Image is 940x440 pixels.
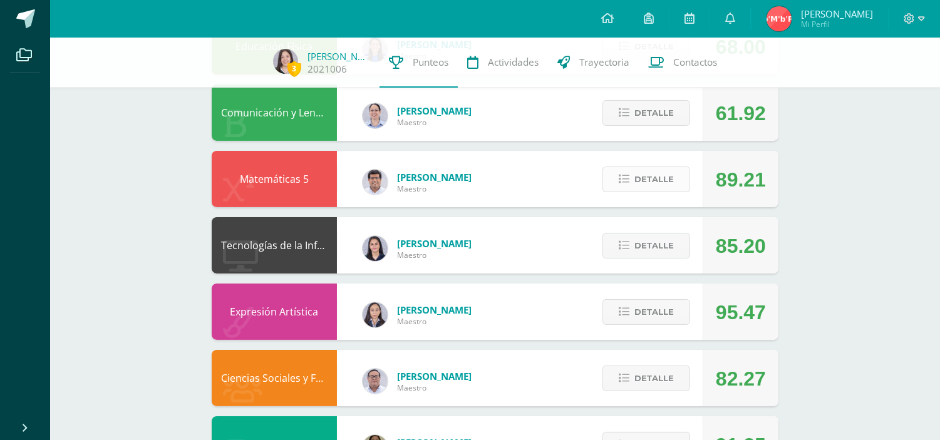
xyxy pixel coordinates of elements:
span: Contactos [673,56,717,69]
span: Detalle [634,234,674,257]
div: 89.21 [716,151,766,208]
img: daba15fc5312cea3888e84612827f950.png [363,103,388,128]
img: ca3c5678045a47df34288d126a1d4061.png [767,6,792,31]
span: Actividades [488,56,539,69]
span: [PERSON_NAME] [397,304,472,316]
span: [PERSON_NAME] [397,370,472,382]
span: Detalle [634,168,674,191]
img: 01ec045deed16b978cfcd964fb0d0c55.png [363,170,388,195]
button: Detalle [602,233,690,258]
button: Detalle [602,299,690,325]
img: 5778bd7e28cf89dedf9ffa8080fc1cd8.png [363,369,388,394]
span: Mi Perfil [801,19,873,29]
a: 2021006 [307,63,347,76]
img: 35694fb3d471466e11a043d39e0d13e5.png [363,302,388,327]
span: Maestro [397,382,472,393]
span: Trayectoria [579,56,629,69]
span: Detalle [634,300,674,324]
span: Maestro [397,250,472,260]
a: Punteos [380,38,458,88]
img: dbcf09110664cdb6f63fe058abfafc14.png [363,236,388,261]
button: Detalle [602,366,690,391]
a: [PERSON_NAME] [307,50,370,63]
span: Punteos [413,56,448,69]
div: 61.92 [716,85,766,141]
div: Comunicación y Lenguaje L3 (Inglés) 5 [212,84,337,141]
div: Matemáticas 5 [212,151,337,207]
span: Maestro [397,183,472,194]
div: 82.27 [716,350,766,407]
a: Trayectoria [548,38,639,88]
span: [PERSON_NAME] [397,171,472,183]
span: [PERSON_NAME] [801,8,873,20]
a: Actividades [458,38,548,88]
div: Tecnologías de la Información y la Comunicación 5 [212,217,337,274]
span: [PERSON_NAME] [397,105,472,117]
div: Ciencias Sociales y Formación Ciudadana 5 [212,350,337,406]
button: Detalle [602,100,690,126]
span: 3 [287,61,301,76]
a: Contactos [639,38,726,88]
button: Detalle [602,166,690,192]
span: Detalle [634,101,674,125]
div: Expresión Artística [212,284,337,340]
div: 95.47 [716,284,766,340]
img: 3e8caf98d58fd82dbc8d372b63dd9bb0.png [273,49,298,74]
span: [PERSON_NAME] [397,237,472,250]
span: Maestro [397,117,472,128]
span: Maestro [397,316,472,327]
span: Detalle [634,367,674,390]
div: 85.20 [716,218,766,274]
